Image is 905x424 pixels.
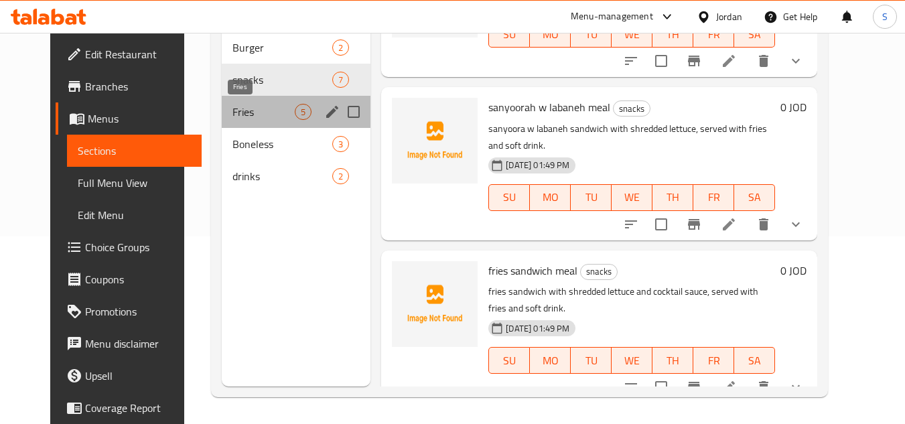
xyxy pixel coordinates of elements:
[693,184,734,211] button: FR
[780,208,812,240] button: show more
[535,25,565,44] span: MO
[332,40,349,56] div: items
[580,264,618,280] div: snacks
[488,97,610,117] span: sanyoorah w labaneh meal
[78,143,191,159] span: Sections
[535,188,565,207] span: MO
[232,40,332,56] span: Burger
[615,208,647,240] button: sort-choices
[576,188,606,207] span: TU
[85,303,191,320] span: Promotions
[500,159,575,171] span: [DATE] 01:49 PM
[581,264,617,279] span: snacks
[658,188,688,207] span: TH
[748,208,780,240] button: delete
[740,351,770,370] span: SA
[85,46,191,62] span: Edit Restaurant
[56,328,202,360] a: Menu disclaimer
[721,379,737,395] a: Edit menu item
[734,21,775,48] button: SA
[576,351,606,370] span: TU
[882,9,888,24] span: S
[693,347,734,374] button: FR
[615,45,647,77] button: sort-choices
[678,208,710,240] button: Branch-specific-item
[78,175,191,191] span: Full Menu View
[658,351,688,370] span: TH
[488,184,530,211] button: SU
[56,231,202,263] a: Choice Groups
[85,271,191,287] span: Coupons
[494,25,525,44] span: SU
[658,25,688,44] span: TH
[734,347,775,374] button: SA
[748,45,780,77] button: delete
[530,184,571,211] button: MO
[232,104,295,120] span: Fries
[88,111,191,127] span: Menus
[56,360,202,392] a: Upsell
[392,98,478,184] img: sanyoorah w labaneh meal
[333,138,348,151] span: 3
[617,351,647,370] span: WE
[67,199,202,231] a: Edit Menu
[333,42,348,54] span: 2
[56,295,202,328] a: Promotions
[333,170,348,183] span: 2
[530,21,571,48] button: MO
[56,38,202,70] a: Edit Restaurant
[693,21,734,48] button: FR
[530,347,571,374] button: MO
[222,26,370,198] nav: Menu sections
[780,45,812,77] button: show more
[780,261,807,280] h6: 0 JOD
[494,351,525,370] span: SU
[780,371,812,403] button: show more
[295,106,311,119] span: 5
[612,347,652,374] button: WE
[232,136,332,152] span: Boneless
[85,400,191,416] span: Coverage Report
[500,322,575,335] span: [DATE] 01:49 PM
[232,72,332,88] span: snacks
[85,78,191,94] span: Branches
[56,102,202,135] a: Menus
[67,135,202,167] a: Sections
[647,373,675,401] span: Select to update
[535,351,565,370] span: MO
[56,70,202,102] a: Branches
[488,347,530,374] button: SU
[780,98,807,117] h6: 0 JOD
[699,25,729,44] span: FR
[67,167,202,199] a: Full Menu View
[740,25,770,44] span: SA
[576,25,606,44] span: TU
[571,21,612,48] button: TU
[332,168,349,184] div: items
[232,168,332,184] span: drinks
[788,379,804,395] svg: Show Choices
[488,261,577,281] span: fries sandwich meal
[652,347,693,374] button: TH
[488,21,530,48] button: SU
[295,104,311,120] div: items
[222,128,370,160] div: Boneless3
[488,283,775,317] p: fries sandwich with shredded lettuce and cocktail sauce, served with fries and soft drink.
[222,160,370,192] div: drinks2
[716,9,742,24] div: Jordan
[748,371,780,403] button: delete
[571,184,612,211] button: TU
[333,74,348,86] span: 7
[392,261,478,347] img: fries sandwich meal
[788,216,804,232] svg: Show Choices
[612,21,652,48] button: WE
[617,188,647,207] span: WE
[617,25,647,44] span: WE
[788,53,804,69] svg: Show Choices
[322,102,342,122] button: edit
[721,216,737,232] a: Edit menu item
[85,368,191,384] span: Upsell
[652,184,693,211] button: TH
[85,239,191,255] span: Choice Groups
